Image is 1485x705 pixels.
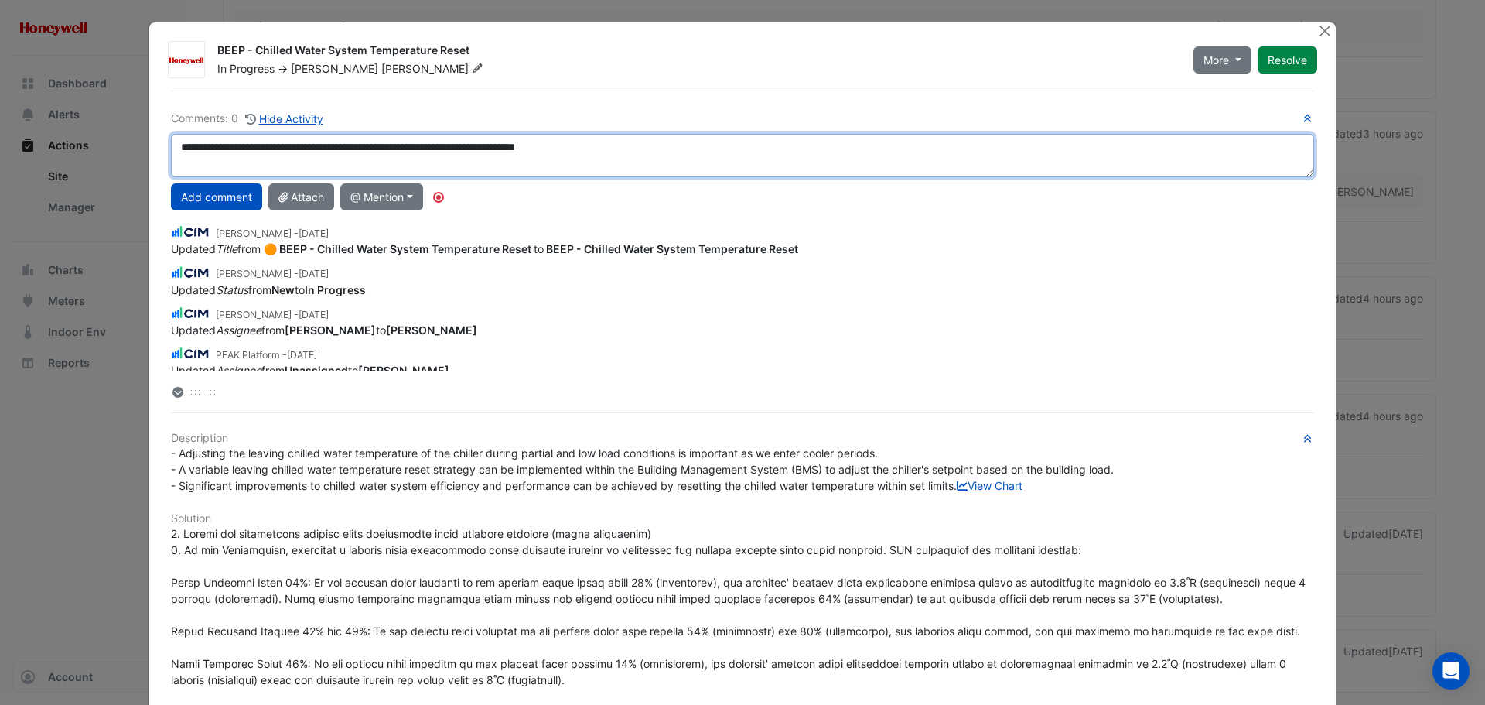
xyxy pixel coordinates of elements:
[268,183,334,210] button: Attach
[1203,52,1229,68] span: More
[264,242,531,255] span: 🟠 BEEP - Chilled Water System Temperature Reset
[171,242,261,255] span: Updated from
[340,183,423,210] button: @ Mention
[285,323,376,337] strong: [PERSON_NAME]
[305,283,366,296] strong: In Progress
[171,447,1117,492] span: - Adjusting the leaving chilled water temperature of the chiller during partial and low load cond...
[171,432,1314,445] h6: Description
[1432,652,1470,690] div: Open Intercom Messenger
[169,53,204,68] img: Honeywell
[171,110,324,128] div: Comments: 0
[244,110,324,128] button: Hide Activity
[171,512,1314,525] h6: Solution
[1316,22,1333,39] button: Close
[171,305,210,322] img: CIM
[171,242,798,255] span: to
[432,190,445,204] div: Tooltip anchor
[171,323,477,337] span: Updated from to
[216,364,261,377] em: Assignee
[217,62,275,75] span: In Progress
[386,323,477,337] strong: [PERSON_NAME]
[171,364,449,377] span: Updated from to
[291,62,378,75] span: [PERSON_NAME]
[171,264,210,281] img: CIM
[216,348,317,362] small: PEAK Platform -
[381,61,486,77] span: [PERSON_NAME]
[171,387,185,398] fa-layers: More
[546,242,798,255] span: BEEP - Chilled Water System Temperature Reset
[216,323,261,337] em: Assignee
[171,345,210,362] img: CIM
[171,283,366,296] span: Updated from to
[216,308,329,322] small: [PERSON_NAME] -
[216,227,329,241] small: [PERSON_NAME] -
[217,43,1175,61] div: BEEP - Chilled Water System Temperature Reset
[285,364,348,377] strong: Unassigned
[216,267,329,281] small: [PERSON_NAME] -
[216,242,237,255] em: Title
[299,228,329,239] span: 2025-08-20 16:49:45
[287,349,317,361] span: 2025-04-09 20:10:38
[171,183,262,210] button: Add comment
[216,283,248,296] em: Status
[358,364,449,377] strong: [PERSON_NAME]
[299,268,329,279] span: 2025-05-27 09:46:54
[957,479,1022,492] a: View Chart
[299,309,329,320] span: 2025-04-10 11:23:39
[271,283,295,296] strong: New
[278,62,288,75] span: ->
[171,224,210,241] img: CIM
[1258,46,1317,74] button: Resolve
[1193,46,1251,74] button: More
